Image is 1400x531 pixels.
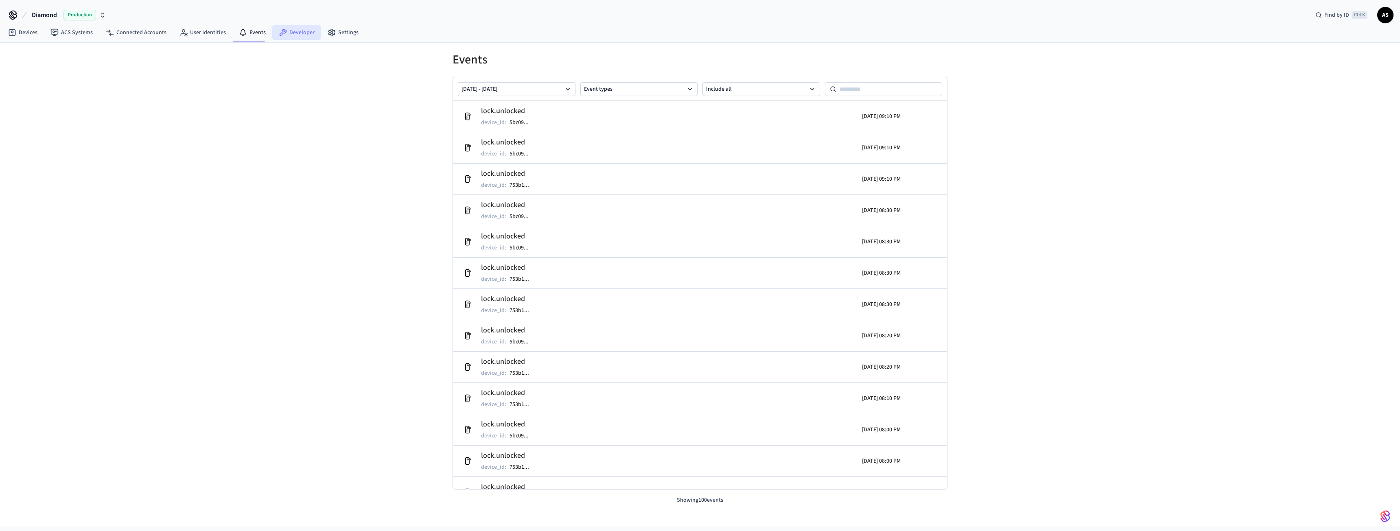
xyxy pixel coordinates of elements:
[508,462,537,472] button: 753b1...
[862,112,901,120] p: [DATE] 09:10 PM
[508,274,537,284] button: 753b1...
[1309,8,1374,22] div: Find by IDCtrl K
[862,457,901,465] p: [DATE] 08:00 PM
[481,168,537,179] h2: lock.unlocked
[453,52,947,67] h1: Events
[272,25,321,40] a: Developer
[1324,11,1349,19] span: Find by ID
[481,244,506,252] p: device_id :
[580,82,698,96] button: Event types
[862,175,901,183] p: [DATE] 09:10 PM
[481,463,506,471] p: device_id :
[862,426,901,434] p: [DATE] 08:00 PM
[508,400,537,409] button: 753b1...
[481,293,537,305] h2: lock.unlocked
[508,180,537,190] button: 753b1...
[862,332,901,340] p: [DATE] 08:20 PM
[481,199,537,211] h2: lock.unlocked
[173,25,232,40] a: User Identities
[862,394,901,402] p: [DATE] 08:10 PM
[481,400,506,409] p: device_id :
[508,337,537,347] button: 5bc09...
[321,25,365,40] a: Settings
[862,363,901,371] p: [DATE] 08:20 PM
[1352,11,1367,19] span: Ctrl K
[481,262,537,273] h2: lock.unlocked
[508,368,537,378] button: 753b1...
[481,338,506,346] p: device_id :
[63,10,96,20] span: Production
[862,144,901,152] p: [DATE] 09:10 PM
[862,269,901,277] p: [DATE] 08:30 PM
[481,419,537,430] h2: lock.unlocked
[1380,510,1390,523] img: SeamLogoGradient.69752ec5.svg
[508,118,537,127] button: 5bc09...
[1378,8,1393,22] span: AS
[232,25,272,40] a: Events
[99,25,173,40] a: Connected Accounts
[481,231,537,242] h2: lock.unlocked
[862,238,901,246] p: [DATE] 08:30 PM
[481,118,506,127] p: device_id :
[453,496,947,505] p: Showing 100 events
[481,137,537,148] h2: lock.unlocked
[508,243,537,253] button: 5bc09...
[481,306,506,315] p: device_id :
[481,450,537,461] h2: lock.unlocked
[44,25,99,40] a: ACS Systems
[481,369,506,377] p: device_id :
[481,212,506,221] p: device_id :
[862,300,901,308] p: [DATE] 08:30 PM
[481,105,537,117] h2: lock.unlocked
[481,432,506,440] p: device_id :
[32,10,57,20] span: Diamond
[481,325,537,336] h2: lock.unlocked
[481,481,537,493] h2: lock.unlocked
[508,212,537,221] button: 5bc09...
[508,431,537,441] button: 5bc09...
[481,150,506,158] p: device_id :
[481,356,537,367] h2: lock.unlocked
[458,82,575,96] button: [DATE] - [DATE]
[2,25,44,40] a: Devices
[1377,7,1393,23] button: AS
[508,306,537,315] button: 753b1...
[862,206,901,214] p: [DATE] 08:30 PM
[508,149,537,159] button: 5bc09...
[702,82,820,96] button: Include all
[481,275,506,283] p: device_id :
[481,387,537,399] h2: lock.unlocked
[862,488,901,496] p: [DATE] 07:50 PM
[481,181,506,189] p: device_id :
